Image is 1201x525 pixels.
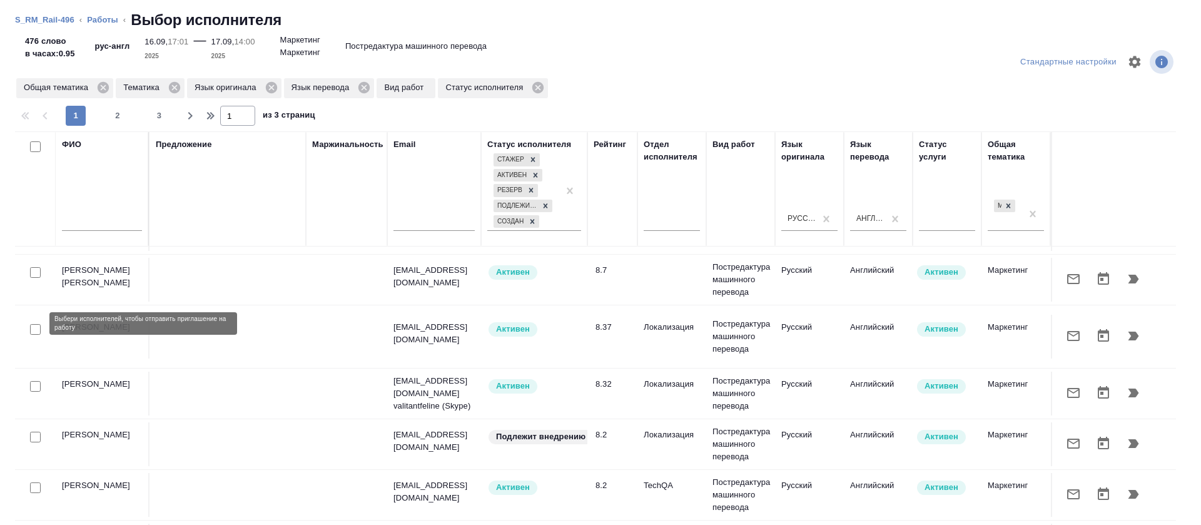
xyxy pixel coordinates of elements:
[775,372,844,415] td: Русский
[1088,264,1118,294] button: Открыть календарь загрузки
[496,431,585,443] p: Подлежит внедрению
[712,261,769,298] p: Постредактура машинного перевода
[492,198,554,214] div: Стажер, Активен, Резерв, Подлежит внедрению, Создан
[393,429,475,454] p: [EMAIL_ADDRESS][DOMAIN_NAME]
[79,14,82,26] li: ‹
[919,138,975,163] div: Статус услуги
[149,110,170,122] span: 3
[1058,264,1088,294] button: Отправить предложение о работе
[393,264,475,289] p: [EMAIL_ADDRESS][DOMAIN_NAME]
[25,35,75,48] p: 476 слово
[844,258,913,302] td: Английский
[16,78,113,98] div: Общая тематика
[494,184,524,197] div: Резерв
[595,321,631,334] div: 8.37
[15,10,1186,30] nav: breadcrumb
[988,138,1044,163] div: Общая тематика
[981,372,1050,415] td: Маркетинг
[1088,429,1118,459] button: Открыть календарь загрузки
[56,315,149,359] td: [PERSON_NAME]
[1058,378,1088,408] button: Отправить предложение о работе
[595,264,631,277] div: 8.7
[1088,479,1118,509] button: Открыть календарь загрузки
[844,315,913,359] td: Английский
[492,168,544,183] div: Стажер, Активен, Резерв, Подлежит внедрению, Создан
[393,138,415,151] div: Email
[994,200,1001,213] div: Маркетинг
[775,258,844,302] td: Русский
[291,81,354,94] p: Язык перевода
[788,213,816,224] div: Русский
[168,37,188,46] p: 17:01
[345,40,487,53] p: Постредактура машинного перевода
[981,422,1050,466] td: Маркетинг
[1150,50,1176,74] span: Посмотреть информацию
[30,381,41,392] input: Выбери исполнителей, чтобы отправить приглашение на работу
[1058,479,1088,509] button: Отправить предложение о работе
[393,321,475,346] p: [EMAIL_ADDRESS][DOMAIN_NAME]
[30,267,41,278] input: Выбери исполнителей, чтобы отправить приглашение на работу
[712,138,755,151] div: Вид работ
[30,432,41,442] input: Выбери исполнителей, чтобы отправить приглашение на работу
[144,37,168,46] p: 16.09,
[393,375,475,400] p: [EMAIL_ADDRESS][DOMAIN_NAME]
[781,138,838,163] div: Язык оригинала
[925,380,958,392] p: Активен
[149,106,170,126] button: 3
[108,106,128,126] button: 2
[496,323,530,335] p: Активен
[123,14,126,26] li: ‹
[234,37,255,46] p: 14:00
[284,78,375,98] div: Язык перевода
[712,375,769,412] p: Постредактура машинного перевода
[1050,258,1119,302] td: Рекомендован
[438,78,548,98] div: Статус исполнителя
[712,426,769,463] p: Постредактура машинного перевода
[1050,473,1119,517] td: Рекомендован
[187,78,281,98] div: Язык оригинала
[595,378,631,390] div: 8.32
[494,215,525,228] div: Создан
[981,258,1050,302] td: Маркетинг
[712,318,769,355] p: Постредактура машинного перевода
[637,315,706,359] td: Локализация
[494,153,526,166] div: Стажер
[30,482,41,493] input: Выбери исполнителей, чтобы отправить приглашение на работу
[487,378,581,395] div: Рядовой исполнитель: назначай с учетом рейтинга
[487,429,581,446] div: Свежая кровь: на первые 3 заказа по тематике ставь редактора и фиксируй оценки
[492,214,540,230] div: Стажер, Активен, Резерв, Подлежит внедрению, Создан
[925,481,958,494] p: Активен
[637,372,706,415] td: Локализация
[445,81,527,94] p: Статус исполнителя
[856,213,885,224] div: Английский
[195,81,261,94] p: Язык оригинала
[87,15,118,24] a: Работы
[487,138,571,151] div: Статус исполнителя
[56,473,149,517] td: [PERSON_NAME]
[1118,264,1148,294] button: Продолжить
[211,37,235,46] p: 17.09,
[844,372,913,415] td: Английский
[487,479,581,496] div: Рядовой исполнитель: назначай с учетом рейтинга
[496,266,530,278] p: Активен
[494,200,539,213] div: Подлежит внедрению
[644,138,700,163] div: Отдел исполнителя
[1017,53,1120,72] div: split button
[595,429,631,441] div: 8.2
[1058,429,1088,459] button: Отправить предложение о работе
[594,138,626,151] div: Рейтинг
[1088,378,1118,408] button: Открыть календарь загрузки
[15,15,74,24] a: S_RM_Rail-496
[925,431,958,443] p: Активен
[492,152,541,168] div: Стажер, Активен, Резерв, Подлежит внедрению, Создан
[62,138,81,151] div: ФИО
[123,81,164,94] p: Тематика
[844,422,913,466] td: Английский
[56,422,149,466] td: [PERSON_NAME]
[1118,429,1148,459] button: Продолжить
[1050,315,1119,359] td: Рекомендован
[1118,321,1148,351] button: Продолжить
[56,372,149,415] td: [PERSON_NAME]
[487,321,581,338] div: Рядовой исполнитель: назначай с учетом рейтинга
[1050,422,1119,466] td: Не рекомендован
